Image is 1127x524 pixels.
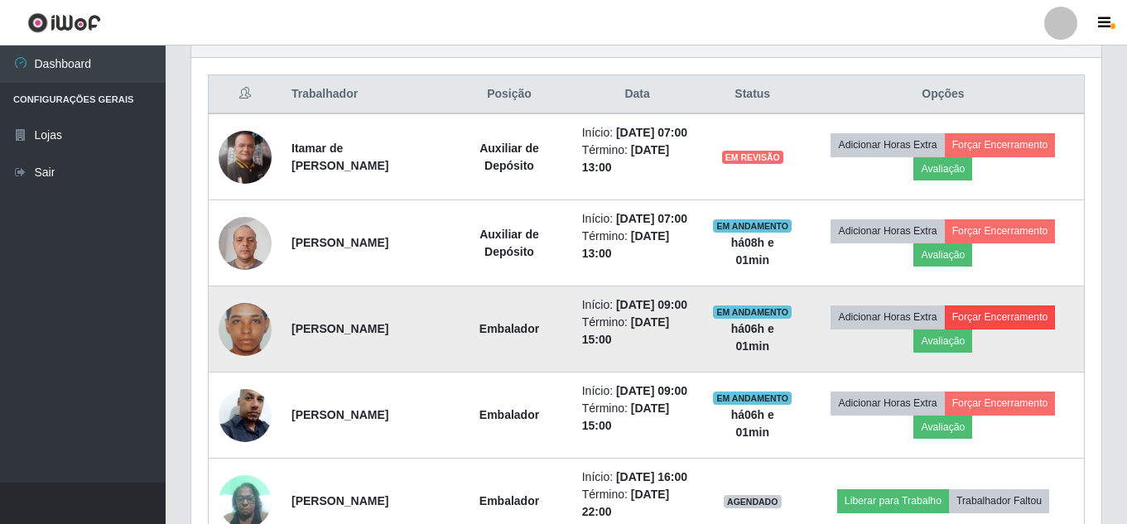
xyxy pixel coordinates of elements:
time: [DATE] 09:00 [616,384,687,397]
img: 1692719083262.jpeg [219,282,272,377]
strong: há 08 h e 01 min [731,236,774,267]
li: Início: [582,210,693,228]
th: Data [572,75,703,114]
time: [DATE] 07:00 [616,212,687,225]
strong: Auxiliar de Depósito [479,228,539,258]
li: Início: [582,469,693,486]
th: Opções [802,75,1085,114]
button: Avaliação [913,157,972,180]
strong: Embalador [479,408,539,421]
th: Posição [446,75,571,114]
time: [DATE] 09:00 [616,298,687,311]
li: Término: [582,486,693,521]
img: CoreUI Logo [27,12,101,33]
button: Forçar Encerramento [945,392,1056,415]
time: [DATE] 16:00 [616,470,687,483]
strong: há 06 h e 01 min [731,322,774,353]
button: Adicionar Horas Extra [831,392,944,415]
button: Adicionar Horas Extra [831,133,944,156]
th: Status [703,75,802,114]
button: Avaliação [913,416,972,439]
strong: Embalador [479,322,539,335]
button: Avaliação [913,329,972,353]
strong: [PERSON_NAME] [291,322,388,335]
strong: [PERSON_NAME] [291,408,388,421]
strong: Embalador [479,494,539,507]
button: Adicionar Horas Extra [831,219,944,243]
li: Início: [582,296,693,314]
span: AGENDADO [724,495,782,508]
button: Adicionar Horas Extra [831,305,944,329]
li: Término: [582,142,693,176]
button: Liberar para Trabalho [837,489,949,512]
li: Término: [582,228,693,262]
button: Forçar Encerramento [945,305,1056,329]
span: EM REVISÃO [722,151,783,164]
button: Avaliação [913,243,972,267]
strong: Auxiliar de Depósito [479,142,539,172]
li: Início: [582,382,693,400]
span: EM ANDAMENTO [713,305,792,319]
button: Forçar Encerramento [945,219,1056,243]
img: 1745442730986.jpeg [219,131,272,184]
strong: Itamar de [PERSON_NAME] [291,142,388,172]
button: Forçar Encerramento [945,133,1056,156]
li: Início: [582,124,693,142]
span: EM ANDAMENTO [713,392,792,405]
th: Trabalhador [282,75,446,114]
li: Término: [582,400,693,435]
span: EM ANDAMENTO [713,219,792,233]
strong: [PERSON_NAME] [291,494,388,507]
img: 1723391026413.jpeg [219,208,272,278]
button: Trabalhador Faltou [949,489,1049,512]
img: 1740359747198.jpeg [219,368,272,463]
strong: há 06 h e 01 min [731,408,774,439]
time: [DATE] 07:00 [616,126,687,139]
strong: [PERSON_NAME] [291,236,388,249]
li: Término: [582,314,693,349]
